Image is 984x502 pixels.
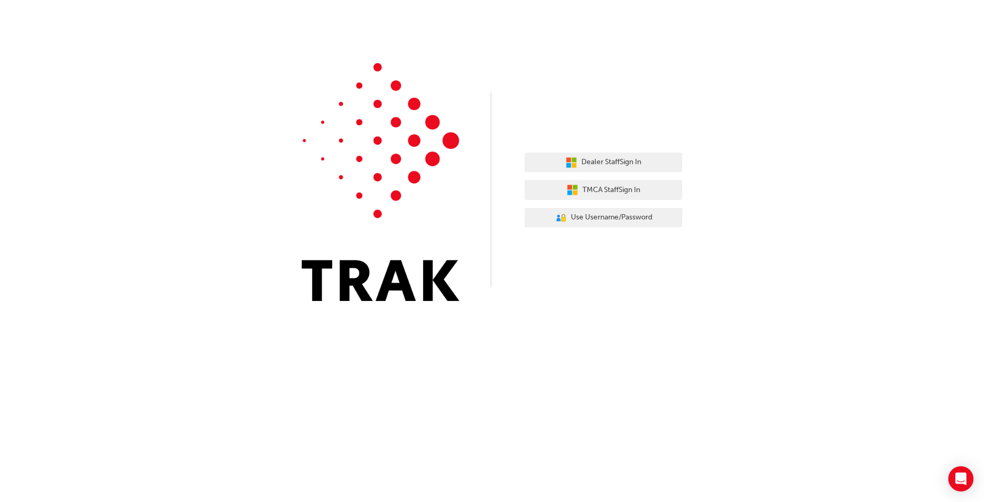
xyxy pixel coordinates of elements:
span: Dealer Staff Sign In [581,156,641,168]
button: Use Username/Password [525,208,682,228]
img: Trak [302,63,459,301]
button: Dealer StaffSign In [525,153,682,173]
span: Use Username/Password [571,212,652,224]
div: Open Intercom Messenger [948,466,973,491]
button: TMCA StaffSign In [525,180,682,200]
span: TMCA Staff Sign In [582,184,640,196]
